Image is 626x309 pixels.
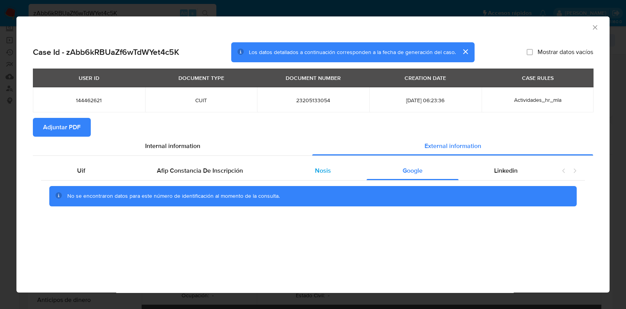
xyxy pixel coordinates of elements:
[514,96,561,104] span: Actividades_hr_mla
[77,166,85,175] span: Uif
[456,42,475,61] button: cerrar
[494,166,518,175] span: Linkedin
[33,118,91,137] button: Adjuntar PDF
[315,166,331,175] span: Nosis
[425,141,481,150] span: External information
[174,71,229,85] div: DOCUMENT TYPE
[266,97,360,104] span: 23205133054
[157,166,243,175] span: Afip Constancia De Inscripción
[67,192,280,200] span: No se encontraron datos para este número de identificación al momento de la consulta.
[42,97,136,104] span: 144462621
[538,48,593,56] span: Mostrar datos vacíos
[527,49,533,55] input: Mostrar datos vacíos
[400,71,451,85] div: CREATION DATE
[249,48,456,56] span: Los datos detallados a continuación corresponden a la fecha de generación del caso.
[281,71,345,85] div: DOCUMENT NUMBER
[591,23,598,31] button: Cerrar ventana
[43,119,81,136] span: Adjuntar PDF
[155,97,248,104] span: CUIT
[74,71,104,85] div: USER ID
[33,47,179,57] h2: Case Id - zAbb6kRBUaZf6wTdWYet4c5K
[41,161,554,180] div: Detailed external info
[16,16,610,293] div: closure-recommendation-modal
[403,166,423,175] span: Google
[33,137,593,155] div: Detailed info
[517,71,558,85] div: CASE RULES
[379,97,472,104] span: [DATE] 06:23:36
[145,141,200,150] span: Internal information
